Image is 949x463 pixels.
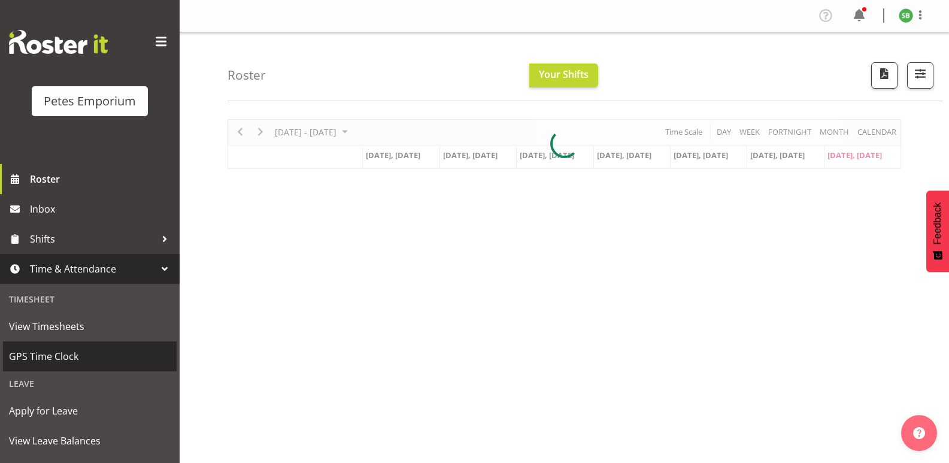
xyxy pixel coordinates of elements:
[9,432,171,450] span: View Leave Balances
[913,427,925,439] img: help-xxl-2.png
[529,63,598,87] button: Your Shifts
[3,426,177,456] a: View Leave Balances
[3,287,177,311] div: Timesheet
[3,396,177,426] a: Apply for Leave
[3,371,177,396] div: Leave
[926,190,949,272] button: Feedback - Show survey
[932,202,943,244] span: Feedback
[30,230,156,248] span: Shifts
[30,200,174,218] span: Inbox
[3,341,177,371] a: GPS Time Clock
[9,317,171,335] span: View Timesheets
[9,30,108,54] img: Rosterit website logo
[539,68,589,81] span: Your Shifts
[9,402,171,420] span: Apply for Leave
[899,8,913,23] img: stephanie-burden9828.jpg
[9,347,171,365] span: GPS Time Clock
[907,62,933,89] button: Filter Shifts
[30,170,174,188] span: Roster
[3,311,177,341] a: View Timesheets
[44,92,136,110] div: Petes Emporium
[228,68,266,82] h4: Roster
[871,62,898,89] button: Download a PDF of the roster according to the set date range.
[30,260,156,278] span: Time & Attendance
